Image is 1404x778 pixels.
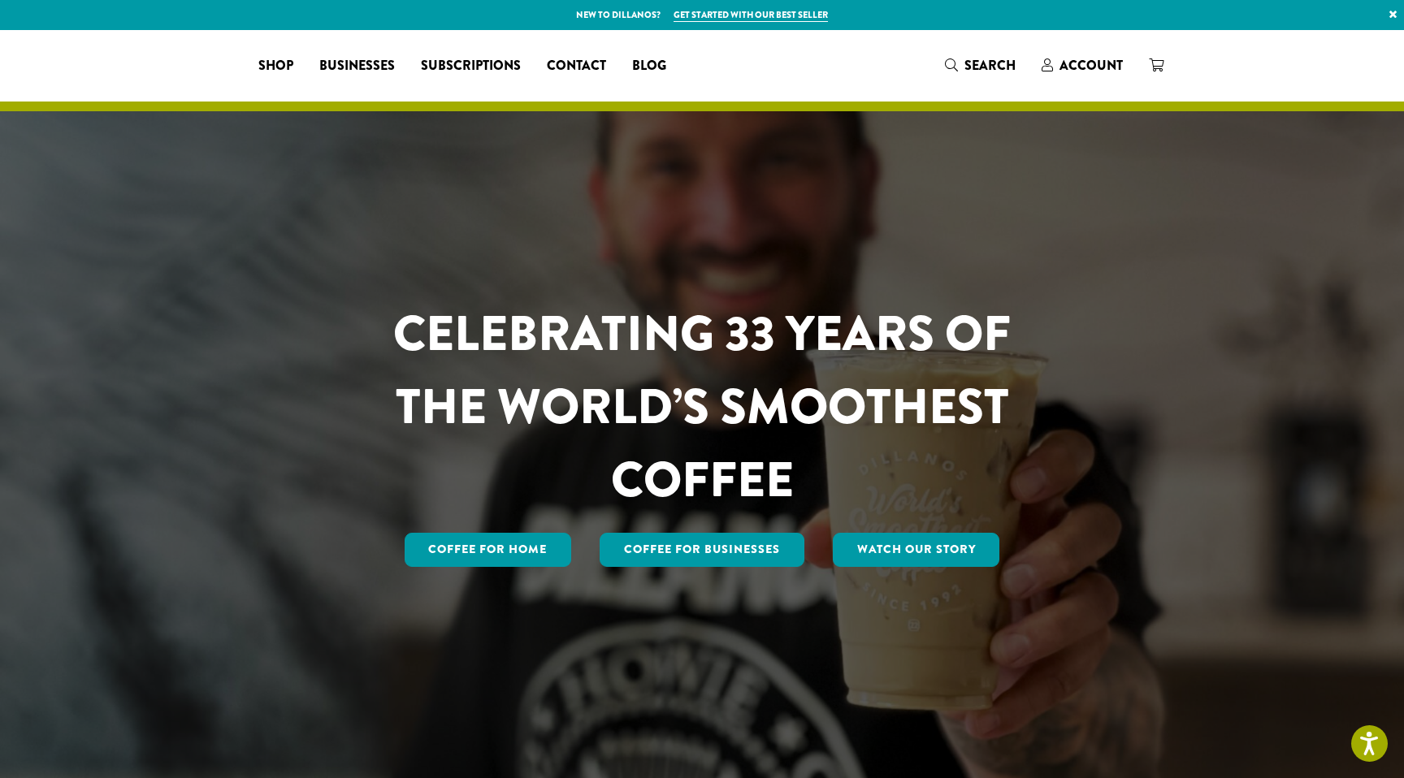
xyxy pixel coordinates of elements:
a: Get started with our best seller [674,8,828,22]
span: Search [964,56,1016,75]
span: Blog [632,56,666,76]
span: Businesses [319,56,395,76]
span: Account [1059,56,1123,75]
span: Subscriptions [421,56,521,76]
a: Search [932,52,1029,79]
a: Shop [245,53,306,79]
span: Contact [547,56,606,76]
a: Watch Our Story [833,533,1000,567]
a: Coffee for Home [405,533,572,567]
h1: CELEBRATING 33 YEARS OF THE WORLD’S SMOOTHEST COFFEE [345,297,1059,517]
span: Shop [258,56,293,76]
a: Coffee For Businesses [600,533,804,567]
